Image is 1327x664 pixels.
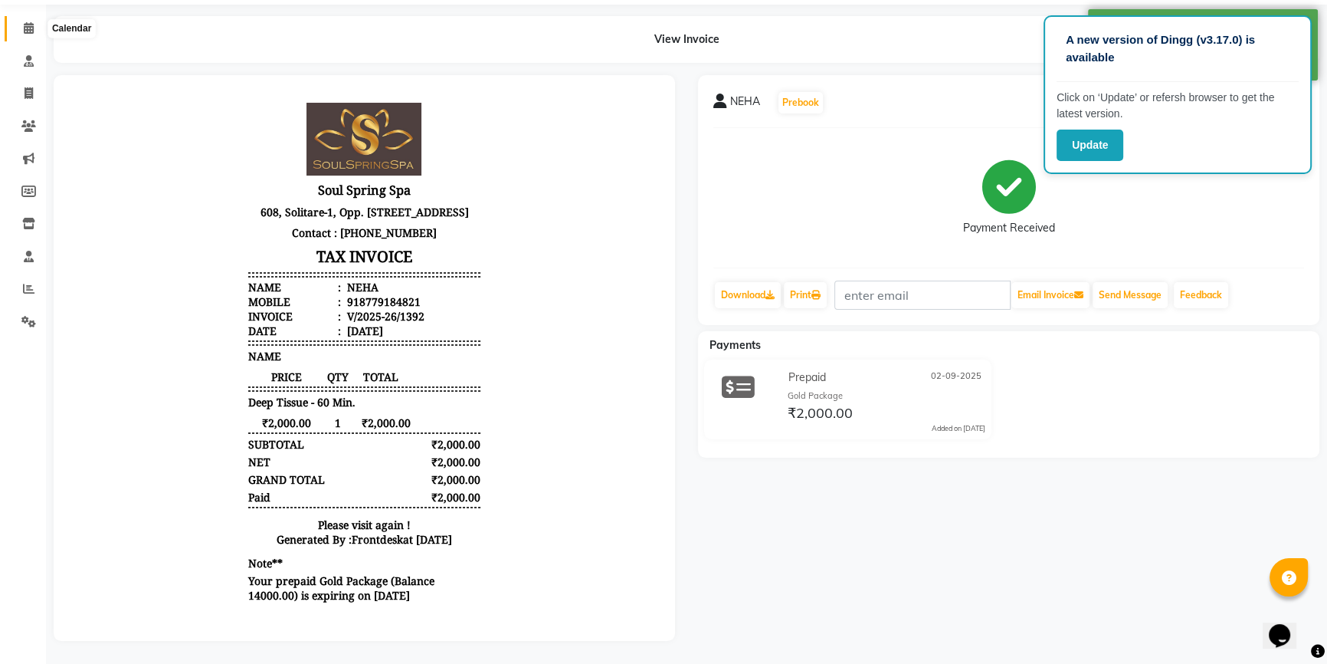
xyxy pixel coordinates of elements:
div: [DATE] [275,233,314,248]
div: Name [179,189,272,204]
span: NAME [179,258,212,273]
span: ₹2,000.00 [179,325,256,340]
div: Gold Package [788,390,985,403]
span: Deep Tissue - 60 Min. [179,304,287,319]
span: NEHA [730,94,760,115]
div: Mobile [179,204,272,219]
iframe: chat widget [1263,603,1312,649]
span: : [269,219,272,233]
div: ₹2,000.00 [351,399,411,414]
span: ₹2,000.00 [788,404,853,426]
span: 02-09-2025 [931,370,981,386]
img: file_1694964722231.png [238,12,352,85]
span: QTY [256,279,281,294]
span: PRICE [179,279,256,294]
div: 918779184821 [275,204,352,219]
button: Prebook [778,92,823,113]
button: Update [1057,130,1123,161]
input: enter email [834,281,1011,310]
button: Send Message [1093,282,1168,308]
p: 608, Solitare-1, Opp. [STREET_ADDRESS] [179,111,411,132]
div: ₹2,000.00 [351,364,411,379]
a: Feedback [1174,282,1228,308]
p: Your prepaid Gold Package (Balance 14000.00) is expiring on [DATE] [179,483,411,512]
div: Date [179,233,272,248]
div: SUBTOTAL [179,347,235,361]
span: 1 [256,325,281,340]
span: TOTAL [281,279,342,294]
p: Click on ‘Update’ or refersh browser to get the latest version. [1057,90,1299,122]
div: Calendar [48,20,95,38]
span: Payments [709,338,761,352]
div: Invoice [179,219,272,233]
span: : [269,189,272,204]
div: V/2025-26/1392 [275,219,356,233]
span: : [269,233,272,248]
span: Frontdesk [283,442,334,456]
span: Prepaid [788,370,826,386]
p: A new version of Dingg (v3.17.0) is available [1066,31,1289,66]
div: Generated By : at [DATE] [179,442,411,456]
div: Payment Received [963,220,1055,236]
div: Paid [179,399,202,414]
span: ₹2,000.00 [281,325,342,340]
div: NET [179,364,202,379]
a: Print [784,282,827,308]
div: GRAND TOTAL [179,382,256,396]
div: ₹2,000.00 [351,347,411,361]
div: View Invoice [54,16,1319,63]
h3: TAX INVOICE [179,153,411,179]
button: Email Invoice [1011,282,1089,308]
div: Added on [DATE] [932,423,985,434]
p: Contact : [PHONE_NUMBER] [179,132,411,153]
span: : [269,204,272,219]
p: Please visit again ! [179,427,411,442]
h3: Soul Spring Spa [179,88,411,111]
div: ₹2,000.00 [351,382,411,396]
a: Download [715,282,781,308]
div: NEHA [275,189,310,204]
